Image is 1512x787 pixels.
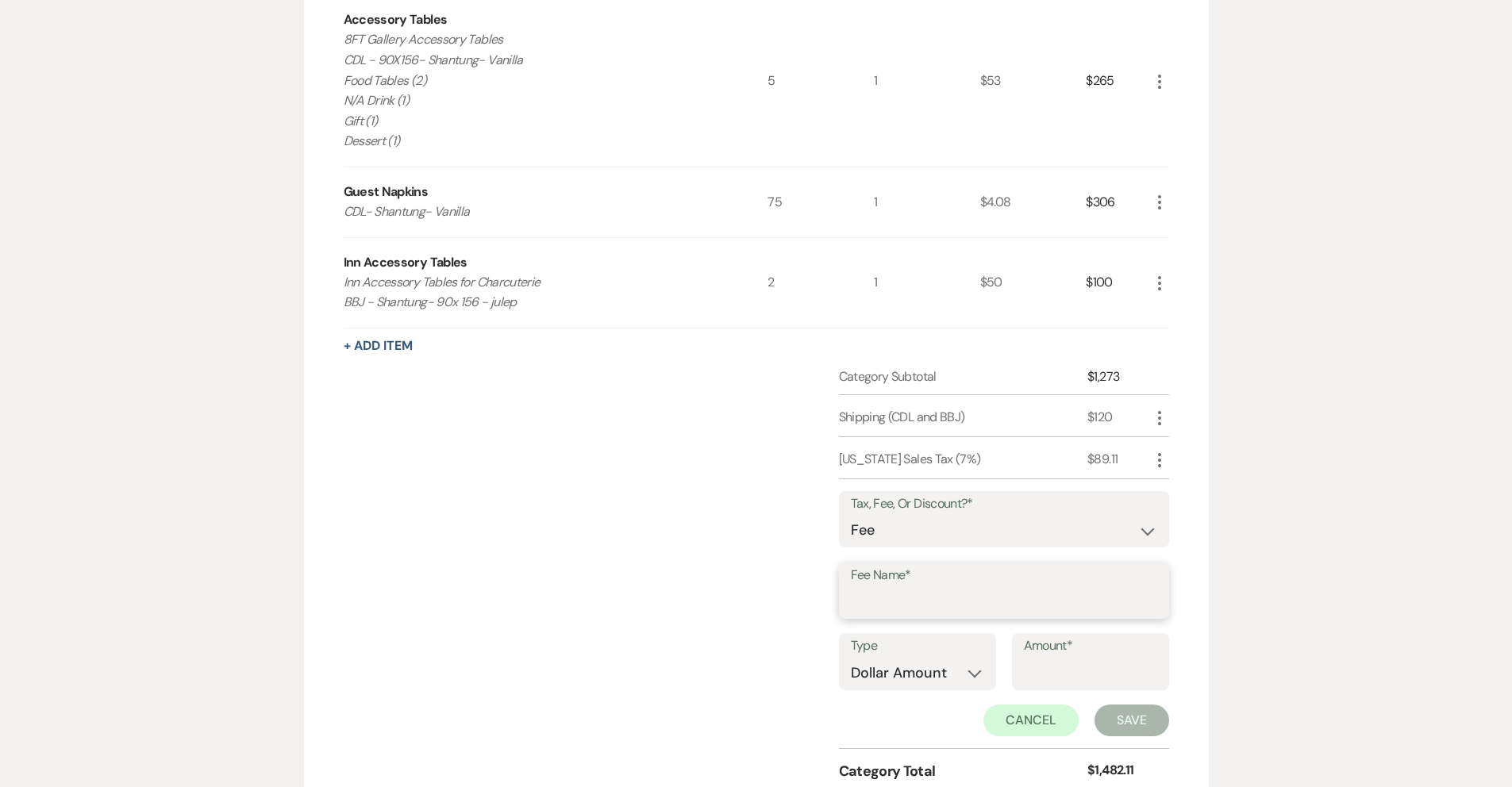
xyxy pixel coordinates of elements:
[839,408,1088,427] div: Shipping (CDL and BBJ)
[1095,704,1169,736] button: Save
[768,238,874,328] div: 2
[344,272,725,313] p: Inn Accessory Tables for Charcuterie BBJ - Shantung- 90x 156 - julep
[1087,761,1149,782] div: $1,482.11
[1087,408,1149,427] div: $120
[874,238,980,328] div: 1
[344,253,467,272] div: Inn Accessory Tables
[1086,167,1149,237] div: $306
[1024,635,1157,658] label: Amount*
[1087,367,1149,386] div: $1,273
[344,29,725,152] p: 8FT Gallery Accessory Tables CDL - 90X156- Shantung- Vanilla Food Tables (2) N/A Drink (1) Gift (...
[980,238,1087,328] div: $50
[344,182,429,202] div: Guest Napkins
[874,167,980,237] div: 1
[839,450,1088,469] div: [US_STATE] Sales Tax (7%)
[768,167,874,237] div: 75
[1087,450,1149,469] div: $89.11
[983,704,1079,736] button: Cancel
[851,493,1157,516] label: Tax, Fee, Or Discount?*
[980,167,1087,237] div: $4.08
[851,635,984,658] label: Type
[1086,238,1149,328] div: $100
[851,564,1157,587] label: Fee Name*
[344,202,725,222] p: CDL- Shantung- Vanilla
[839,761,1088,782] div: Category Total
[344,340,413,352] button: + Add Item
[839,367,1088,386] div: Category Subtotal
[344,10,448,29] div: Accessory Tables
